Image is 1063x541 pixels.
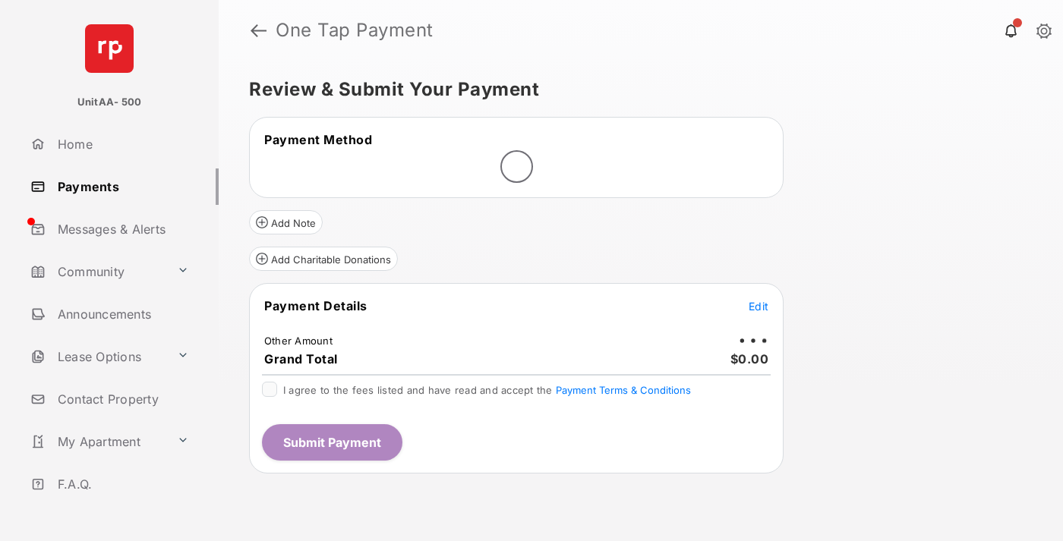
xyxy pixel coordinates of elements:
[264,351,338,366] span: Grand Total
[77,95,142,110] p: UnitAA- 500
[556,384,691,396] button: I agree to the fees listed and have read and accept the
[24,296,219,332] a: Announcements
[24,466,219,502] a: F.A.Q.
[24,381,219,417] a: Contact Property
[24,338,171,375] a: Lease Options
[24,168,219,205] a: Payments
[730,351,769,366] span: $0.00
[276,21,434,39] strong: One Tap Payment
[263,334,333,348] td: Other Amount
[249,80,1020,99] h5: Review & Submit Your Payment
[264,132,372,147] span: Payment Method
[262,424,402,461] button: Submit Payment
[24,126,219,162] a: Home
[283,384,691,396] span: I agree to the fees listed and have read and accept the
[24,423,171,460] a: My Apartment
[24,253,171,290] a: Community
[249,247,398,271] button: Add Charitable Donations
[264,298,367,313] span: Payment Details
[24,211,219,247] a: Messages & Alerts
[749,300,768,313] span: Edit
[749,298,768,313] button: Edit
[85,24,134,73] img: svg+xml;base64,PHN2ZyB4bWxucz0iaHR0cDovL3d3dy53My5vcmcvMjAwMC9zdmciIHdpZHRoPSI2NCIgaGVpZ2h0PSI2NC...
[249,210,323,234] button: Add Note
